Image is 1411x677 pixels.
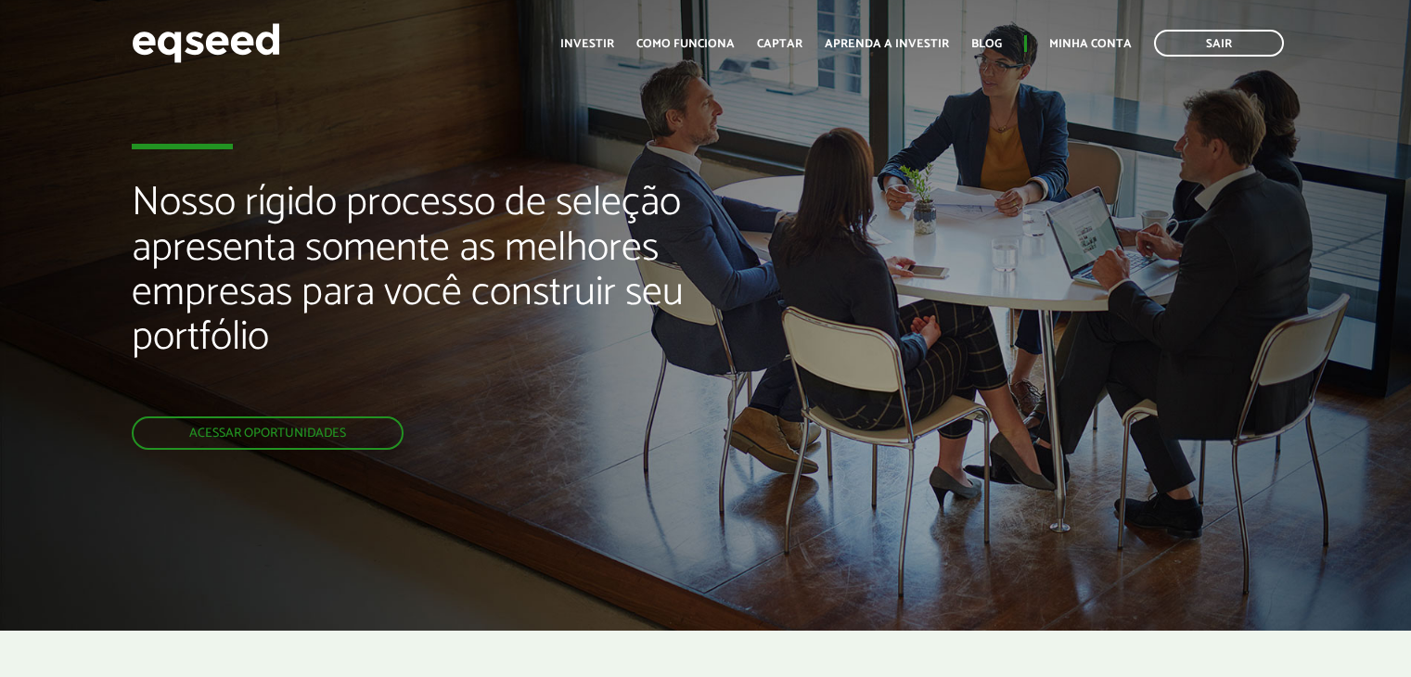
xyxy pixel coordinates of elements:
a: Minha conta [1049,38,1132,50]
a: Como funciona [636,38,735,50]
a: Captar [757,38,802,50]
h2: Nosso rígido processo de seleção apresenta somente as melhores empresas para você construir seu p... [132,181,810,416]
a: Acessar oportunidades [132,416,404,450]
a: Sair [1154,30,1284,57]
a: Aprenda a investir [825,38,949,50]
img: EqSeed [132,19,280,68]
a: Blog [971,38,1002,50]
a: Investir [560,38,614,50]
